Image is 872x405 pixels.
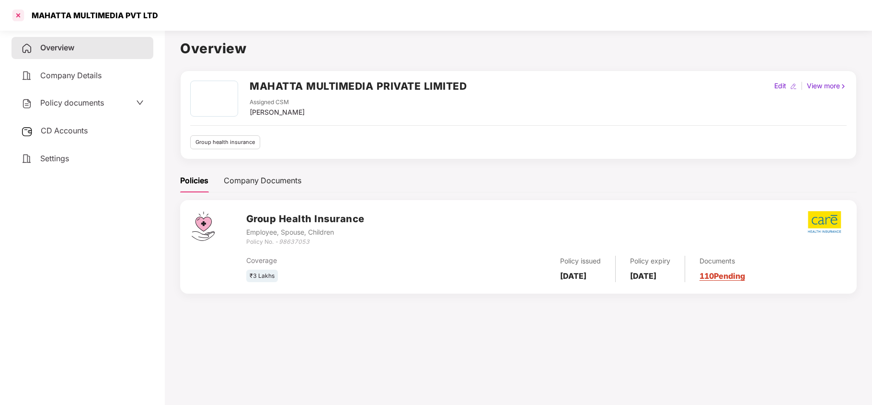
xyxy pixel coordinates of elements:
[246,238,365,247] div: Policy No. -
[805,81,849,91] div: View more
[700,271,745,281] a: 110 Pending
[192,212,215,241] img: svg+xml;base64,PHN2ZyB4bWxucz0iaHR0cDovL3d3dy53My5vcmcvMjAwMC9zdmciIHdpZHRoPSI0Ny43MTQiIGhlaWdodD...
[250,98,305,107] div: Assigned CSM
[630,256,670,266] div: Policy expiry
[840,83,847,90] img: rightIcon
[21,98,33,109] img: svg+xml;base64,PHN2ZyB4bWxucz0iaHR0cDovL3d3dy53My5vcmcvMjAwMC9zdmciIHdpZHRoPSIyNCIgaGVpZ2h0PSIyNC...
[21,43,33,54] img: svg+xml;base64,PHN2ZyB4bWxucz0iaHR0cDovL3d3dy53My5vcmcvMjAwMC9zdmciIHdpZHRoPSIyNCIgaGVpZ2h0PSIyNC...
[21,70,33,82] img: svg+xml;base64,PHN2ZyB4bWxucz0iaHR0cDovL3d3dy53My5vcmcvMjAwMC9zdmciIHdpZHRoPSIyNCIgaGVpZ2h0PSIyNC...
[560,256,601,266] div: Policy issued
[560,271,586,281] b: [DATE]
[190,135,260,149] div: Group health insurance
[40,98,104,107] span: Policy documents
[40,71,102,80] span: Company Details
[246,227,365,238] div: Employee, Spouse, Children
[40,154,69,163] span: Settings
[40,43,74,52] span: Overview
[630,271,656,281] b: [DATE]
[246,270,278,283] div: ₹3 Lakhs
[807,211,842,233] img: care.png
[136,99,144,107] span: down
[224,175,301,187] div: Company Documents
[772,81,788,91] div: Edit
[250,107,305,118] div: [PERSON_NAME]
[246,255,446,266] div: Coverage
[799,81,805,91] div: |
[26,11,158,20] div: MAHATTA MULTIMEDIA PVT LTD
[700,256,745,266] div: Documents
[41,126,88,135] span: CD Accounts
[180,175,208,187] div: Policies
[250,78,467,94] h2: MAHATTA MULTIMEDIA PRIVATE LIMITED
[21,126,33,137] img: svg+xml;base64,PHN2ZyB3aWR0aD0iMjUiIGhlaWdodD0iMjQiIHZpZXdCb3g9IjAgMCAyNSAyNCIgZmlsbD0ibm9uZSIgeG...
[790,83,797,90] img: editIcon
[180,38,857,59] h1: Overview
[246,212,365,226] h3: Group Health Insurance
[21,153,33,165] img: svg+xml;base64,PHN2ZyB4bWxucz0iaHR0cDovL3d3dy53My5vcmcvMjAwMC9zdmciIHdpZHRoPSIyNCIgaGVpZ2h0PSIyNC...
[279,238,310,245] i: 98637053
